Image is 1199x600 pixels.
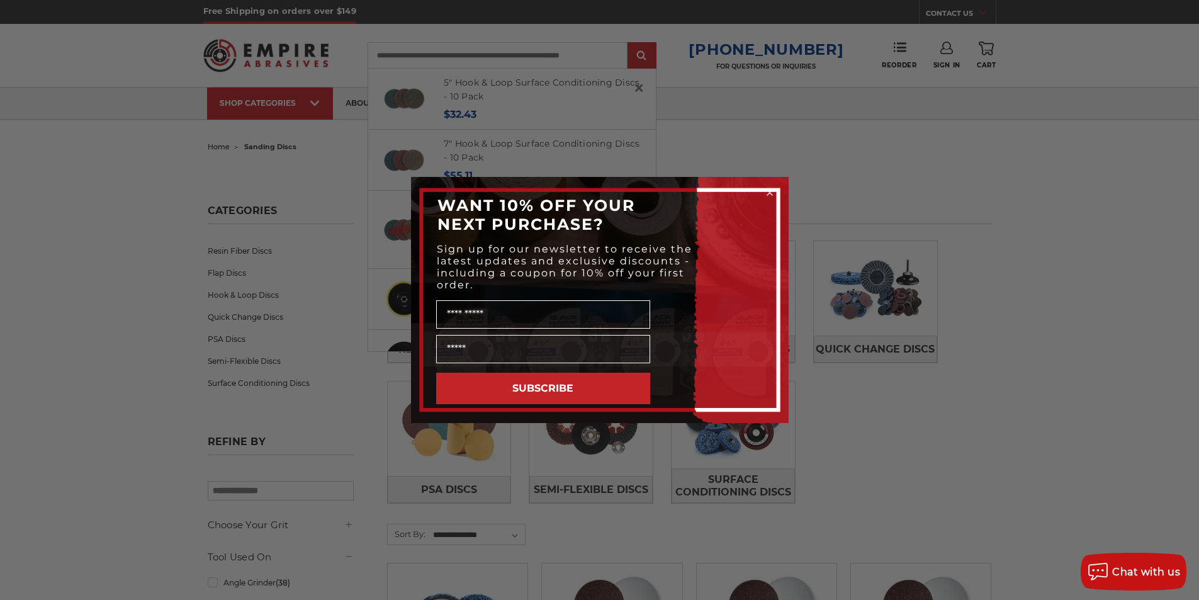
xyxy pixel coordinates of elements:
[436,373,650,404] button: SUBSCRIBE
[1081,553,1186,591] button: Chat with us
[437,243,692,291] span: Sign up for our newsletter to receive the latest updates and exclusive discounts - including a co...
[436,335,650,363] input: Email
[763,186,776,199] button: Close dialog
[1112,566,1180,578] span: Chat with us
[437,196,635,234] span: WANT 10% OFF YOUR NEXT PURCHASE?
